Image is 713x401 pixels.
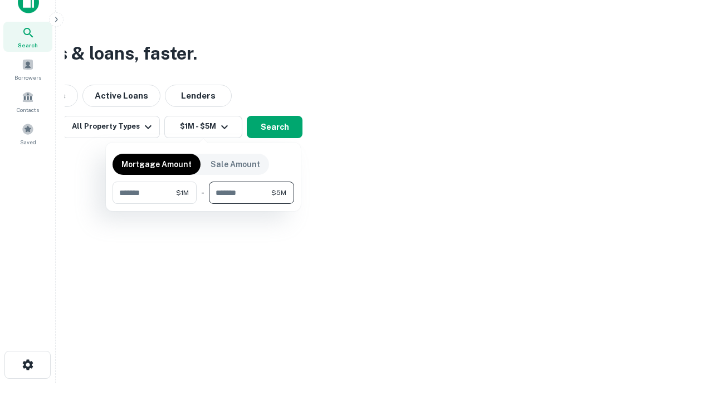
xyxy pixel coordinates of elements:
[271,188,286,198] span: $5M
[121,158,192,170] p: Mortgage Amount
[657,312,713,365] iframe: Chat Widget
[176,188,189,198] span: $1M
[211,158,260,170] p: Sale Amount
[201,182,204,204] div: -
